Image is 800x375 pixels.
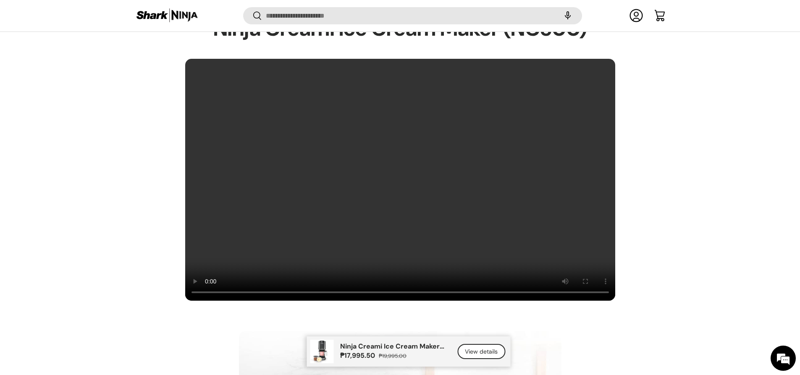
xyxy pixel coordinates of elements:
[49,106,116,191] span: We're online!
[457,344,505,359] a: View details
[136,8,199,24] img: Shark Ninja Philippines
[138,4,158,24] div: Minimize live chat window
[44,47,141,58] div: Chat with us now
[4,229,160,259] textarea: Type your message and hit 'Enter'
[379,352,407,359] s: ₱19,995.00
[340,351,377,360] strong: ₱17,995.50
[340,342,447,350] p: Ninja Creami Ice Cream Maker (NC300)
[554,7,581,25] speech-search-button: Search by voice
[310,340,333,363] img: ninja-creami-ice-cream-maker-with-sample-content-and-all-lids-full-view-sharkninja-philippines
[185,16,615,42] h2: Ninja Creami Ice Cream Maker (NC300)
